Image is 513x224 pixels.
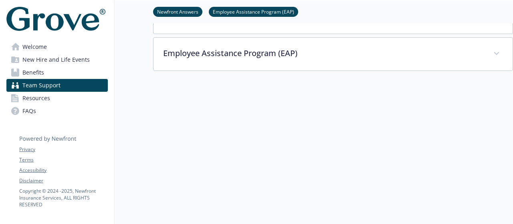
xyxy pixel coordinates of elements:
[6,92,108,105] a: Resources
[6,105,108,117] a: FAQs
[6,66,108,79] a: Benefits
[19,146,107,153] a: Privacy
[6,79,108,92] a: Team Support
[163,47,484,59] p: Employee Assistance Program (EAP)
[19,188,107,208] p: Copyright © 2024 - 2025 , Newfront Insurance Services, ALL RIGHTS RESERVED
[19,156,107,163] a: Terms
[22,40,47,53] span: Welcome
[153,8,202,15] a: Newfront Answers
[153,38,513,71] div: Employee Assistance Program (EAP)
[22,53,90,66] span: New Hire and Life Events
[22,79,61,92] span: Team Support
[6,53,108,66] a: New Hire and Life Events
[6,40,108,53] a: Welcome
[22,92,50,105] span: Resources
[22,66,44,79] span: Benefits
[209,8,298,15] a: Employee Assistance Program (EAP)
[19,177,107,184] a: Disclaimer
[22,105,36,117] span: FAQs
[19,167,107,174] a: Accessibility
